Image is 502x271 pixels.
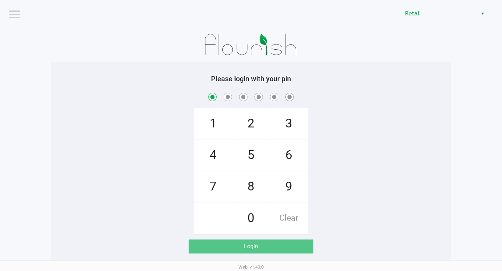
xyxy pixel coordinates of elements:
[270,203,307,234] span: Clear
[195,140,232,171] span: 4
[405,9,473,18] span: Retail
[270,140,307,171] span: 6
[238,264,264,270] span: Web: v1.40.0
[232,108,270,139] span: 2
[56,75,446,83] h5: Please login with your pin
[195,108,232,139] span: 1
[232,140,270,171] span: 5
[232,171,270,202] span: 8
[232,203,270,234] span: 0
[477,7,488,20] button: Select
[270,108,307,139] span: 3
[195,171,232,202] span: 7
[270,171,307,202] span: 9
